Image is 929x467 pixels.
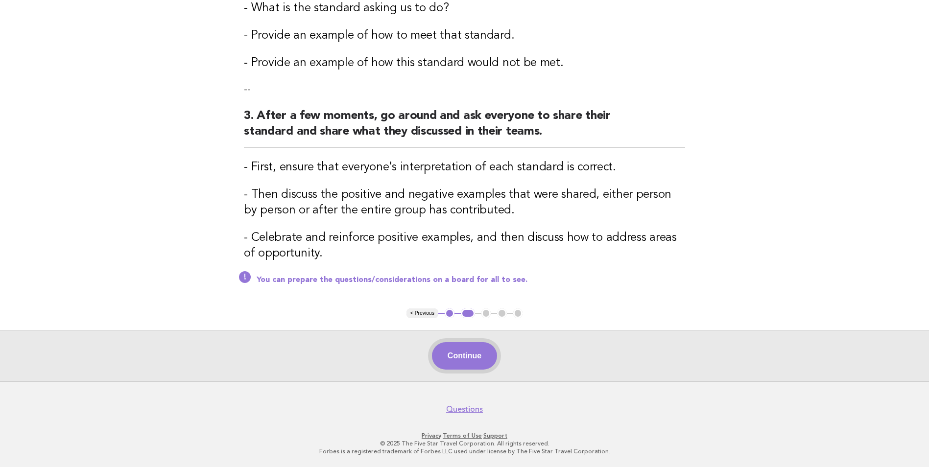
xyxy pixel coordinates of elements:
h3: - Then discuss the positive and negative examples that were shared, either person by person or af... [244,187,685,218]
p: Forbes is a registered trademark of Forbes LLC used under license by The Five Star Travel Corpora... [165,447,764,455]
p: © 2025 The Five Star Travel Corporation. All rights reserved. [165,440,764,447]
h3: - Provide an example of how to meet that standard. [244,28,685,44]
a: Support [483,432,507,439]
h3: - Celebrate and reinforce positive examples, and then discuss how to address areas of opportunity. [244,230,685,261]
a: Terms of Use [443,432,482,439]
h3: - Provide an example of how this standard would not be met. [244,55,685,71]
p: · · [165,432,764,440]
h3: - First, ensure that everyone's interpretation of each standard is correct. [244,160,685,175]
h3: - What is the standard asking us to do? [244,0,685,16]
h2: 3. After a few moments, go around and ask everyone to share their standard and share what they di... [244,108,685,148]
button: < Previous [406,308,438,318]
p: -- [244,83,685,96]
a: Privacy [422,432,441,439]
button: Continue [432,342,497,370]
a: Questions [446,404,483,414]
button: 1 [445,308,454,318]
button: 2 [461,308,475,318]
p: You can prepare the questions/considerations on a board for all to see. [257,275,685,285]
